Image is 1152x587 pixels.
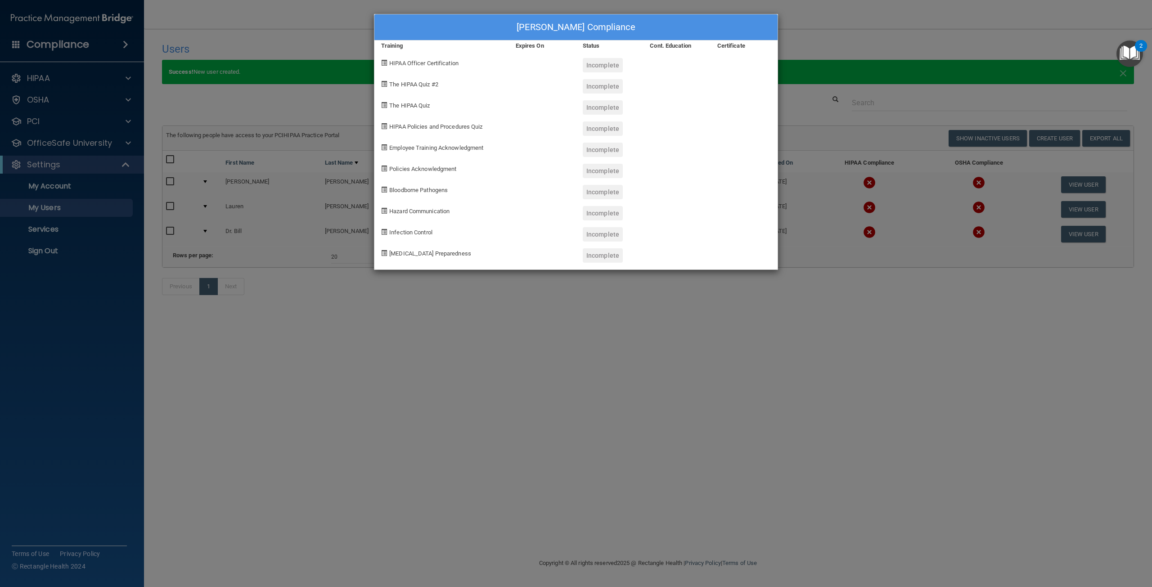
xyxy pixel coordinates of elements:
span: HIPAA Policies and Procedures Quiz [389,123,482,130]
span: The HIPAA Quiz [389,102,430,109]
span: Policies Acknowledgment [389,166,456,172]
div: Incomplete [583,185,623,199]
div: Expires On [509,40,576,51]
div: Incomplete [583,79,623,94]
div: Incomplete [583,206,623,220]
span: [MEDICAL_DATA] Preparedness [389,250,471,257]
div: Training [374,40,509,51]
div: Incomplete [583,58,623,72]
span: Hazard Communication [389,208,450,215]
div: Incomplete [583,248,623,263]
span: Infection Control [389,229,432,236]
span: Bloodborne Pathogens [389,187,448,193]
div: Incomplete [583,143,623,157]
span: Employee Training Acknowledgment [389,144,483,151]
span: The HIPAA Quiz #2 [389,81,438,88]
div: Incomplete [583,100,623,115]
div: Incomplete [583,164,623,178]
div: Status [576,40,643,51]
button: Open Resource Center, 2 new notifications [1116,40,1143,67]
div: Incomplete [583,121,623,136]
div: [PERSON_NAME] Compliance [374,14,778,40]
span: HIPAA Officer Certification [389,60,459,67]
div: 2 [1139,46,1143,58]
div: Cont. Education [643,40,710,51]
div: Certificate [711,40,778,51]
div: Incomplete [583,227,623,242]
